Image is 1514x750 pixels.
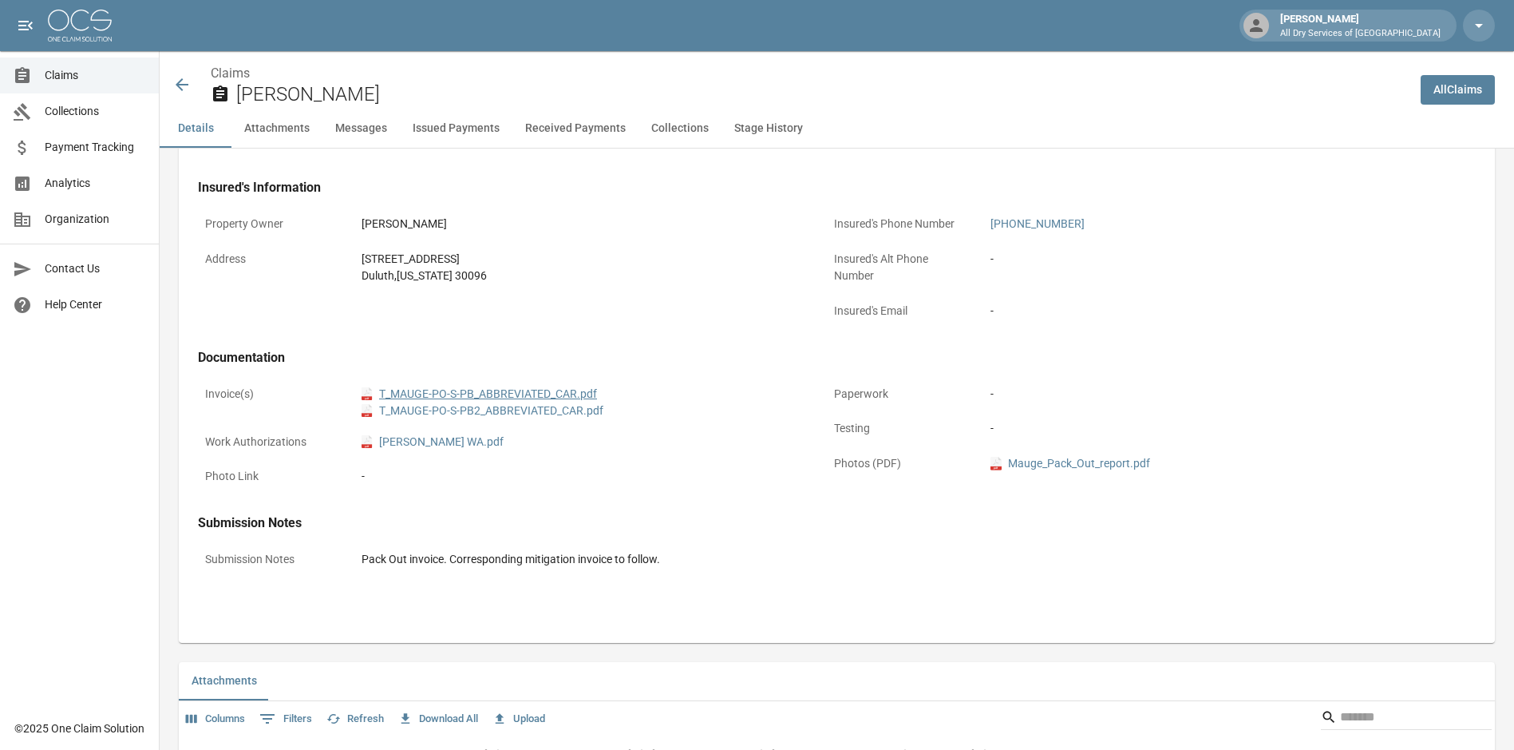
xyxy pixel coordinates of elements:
[400,109,512,148] button: Issued Payments
[45,296,146,313] span: Help Center
[362,251,800,268] div: [STREET_ADDRESS]
[488,707,549,732] button: Upload
[990,217,1085,230] a: [PHONE_NUMBER]
[394,707,482,732] button: Download All
[198,244,342,275] p: Address
[160,109,1514,148] div: anchor tabs
[827,244,970,292] p: Insured's Alt Phone Number
[182,707,249,732] button: Select columns
[1280,27,1441,41] p: All Dry Services of [GEOGRAPHIC_DATA]
[990,251,1429,268] div: -
[45,211,146,228] span: Organization
[179,662,1495,700] div: related-list tabs
[179,662,270,700] button: Attachments
[362,434,504,450] a: pdf[PERSON_NAME] WA.pdf
[198,208,342,240] p: Property Owner
[827,208,970,240] p: Insured's Phone Number
[362,403,603,419] a: pdfT_MAUGE-PO-S-PB2_ABBREVIATED_CAR.pdf
[198,180,1437,196] h4: Insured's Information
[638,109,721,148] button: Collections
[45,67,146,84] span: Claims
[231,109,322,148] button: Attachments
[45,260,146,277] span: Contact Us
[198,461,342,492] p: Photo Link
[211,64,1408,83] nav: breadcrumb
[1421,75,1495,105] a: AllClaims
[362,268,800,284] div: Duluth , [US_STATE] 30096
[512,109,638,148] button: Received Payments
[827,413,970,444] p: Testing
[45,103,146,120] span: Collections
[721,109,816,148] button: Stage History
[14,720,144,736] div: © 2025 One Claim Solution
[827,296,970,327] p: Insured's Email
[198,544,342,575] p: Submission Notes
[198,350,1437,366] h4: Documentation
[198,515,1437,531] h4: Submission Notes
[236,83,1408,106] h2: [PERSON_NAME]
[45,175,146,192] span: Analytics
[322,707,388,732] button: Refresh
[45,139,146,156] span: Payment Tracking
[990,303,1429,319] div: -
[362,551,1429,568] div: Pack Out invoice. Corresponding mitigation invoice to follow.
[322,109,400,148] button: Messages
[362,386,597,403] a: pdfT_MAUGE-PO-S-PB_ABBREVIATED_CAR.pdf
[1274,11,1447,40] div: [PERSON_NAME]
[362,216,800,232] div: [PERSON_NAME]
[990,455,1150,472] a: pdfMauge_Pack_Out_report.pdf
[990,386,1429,403] div: -
[990,420,1429,437] div: -
[827,379,970,410] p: Paperwork
[48,10,112,42] img: ocs-logo-white-transparent.png
[160,109,231,148] button: Details
[255,706,316,732] button: Show filters
[1321,704,1492,733] div: Search
[198,379,342,410] p: Invoice(s)
[827,448,970,479] p: Photos (PDF)
[362,468,800,485] div: -
[10,10,42,42] button: open drawer
[211,65,250,81] a: Claims
[198,427,342,458] p: Work Authorizations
